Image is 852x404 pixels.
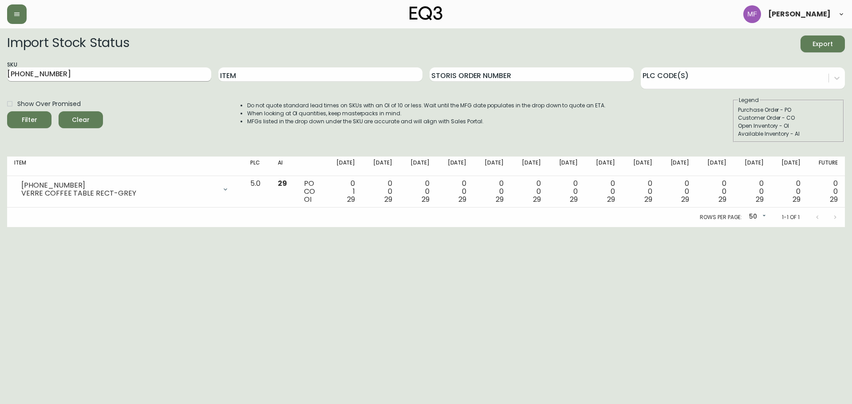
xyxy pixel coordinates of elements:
div: 0 0 [481,180,504,204]
span: 29 [422,194,430,204]
div: Purchase Order - PO [738,106,839,114]
th: [DATE] [399,157,437,176]
span: 29 [793,194,801,204]
div: 0 0 [703,180,726,204]
img: logo [410,6,442,20]
th: [DATE] [511,157,548,176]
th: [DATE] [437,157,474,176]
p: 1-1 of 1 [782,213,800,221]
th: [DATE] [696,157,734,176]
span: 29 [830,194,838,204]
span: Show Over Promised [17,99,81,109]
div: [PHONE_NUMBER]VERRE COFFEE TABLE RECT-GREY [14,180,236,199]
span: 29 [681,194,689,204]
th: [DATE] [734,157,771,176]
li: MFGs listed in the drop down under the SKU are accurate and will align with Sales Portal. [247,118,606,126]
span: 29 [644,194,652,204]
button: Export [801,35,845,52]
div: 0 1 [332,180,355,204]
span: 29 [718,194,726,204]
th: [DATE] [325,157,363,176]
th: Future [808,157,845,176]
span: 29 [384,194,392,204]
span: Clear [66,114,96,126]
th: [DATE] [585,157,622,176]
div: 0 0 [406,180,430,204]
th: [DATE] [771,157,808,176]
div: VERRE COFFEE TABLE RECT-GREY [21,189,217,197]
th: Item [7,157,243,176]
th: [DATE] [473,157,511,176]
span: 29 [347,194,355,204]
span: [PERSON_NAME] [768,11,831,18]
h2: Import Stock Status [7,35,129,52]
span: 29 [496,194,504,204]
div: [PHONE_NUMBER] [21,181,217,189]
div: 0 0 [369,180,392,204]
th: [DATE] [548,157,585,176]
span: 29 [533,194,541,204]
div: 0 0 [629,180,652,204]
th: [DATE] [362,157,399,176]
div: 0 0 [592,180,615,204]
div: Open Inventory - OI [738,122,839,130]
span: 29 [607,194,615,204]
div: 0 0 [778,180,801,204]
th: [DATE] [622,157,659,176]
button: Clear [59,111,103,128]
li: When looking at OI quantities, keep masterpacks in mind. [247,110,606,118]
th: PLC [243,157,270,176]
div: PO CO [304,180,318,204]
img: 5fd4d8da6c6af95d0810e1fe9eb9239f [743,5,761,23]
span: 29 [278,178,287,188]
div: Available Inventory - AI [738,130,839,138]
div: Filter [22,114,37,126]
div: Customer Order - CO [738,114,839,122]
div: 0 0 [741,180,764,204]
legend: Legend [738,96,760,104]
th: [DATE] [659,157,697,176]
span: OI [304,194,312,204]
div: 0 0 [518,180,541,204]
span: 29 [570,194,578,204]
div: 0 0 [555,180,578,204]
span: Export [808,39,838,50]
div: 50 [745,210,768,224]
span: 29 [458,194,466,204]
td: 5.0 [243,176,270,208]
th: AI [271,157,297,176]
button: Filter [7,111,51,128]
span: 29 [756,194,764,204]
p: Rows per page: [700,213,742,221]
div: 0 0 [815,180,838,204]
li: Do not quote standard lead times on SKUs with an OI of 10 or less. Wait until the MFG date popula... [247,102,606,110]
div: 0 0 [444,180,467,204]
div: 0 0 [667,180,690,204]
